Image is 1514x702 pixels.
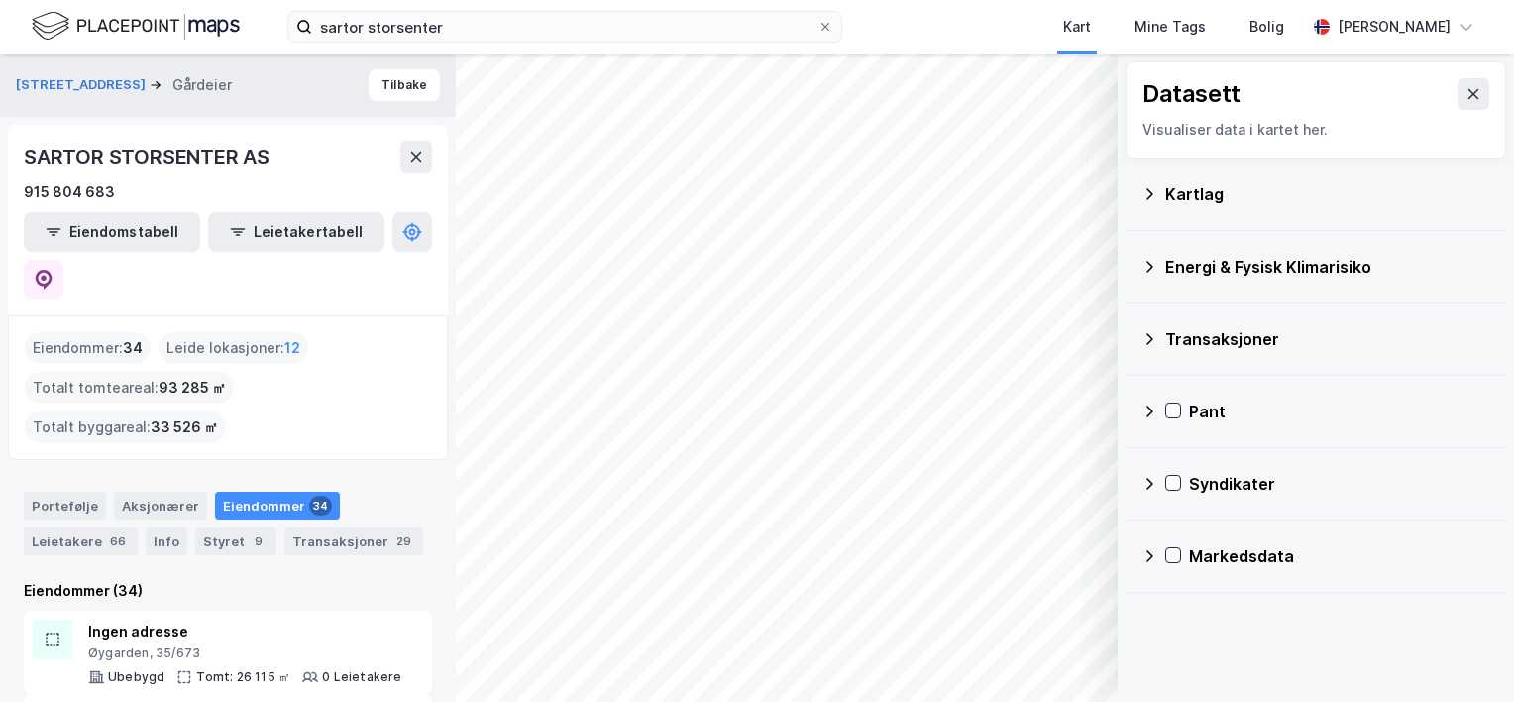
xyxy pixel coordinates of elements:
[24,492,106,520] div: Portefølje
[146,527,187,555] div: Info
[24,579,432,603] div: Eiendommer (34)
[208,212,384,252] button: Leietakertabell
[88,620,402,643] div: Ingen adresse
[249,531,269,551] div: 9
[151,415,218,439] span: 33 526 ㎡
[114,492,207,520] div: Aksjonærer
[196,669,290,685] div: Tomt: 26 115 ㎡
[1189,400,1490,423] div: Pant
[1142,78,1241,110] div: Datasett
[1338,15,1451,39] div: [PERSON_NAME]
[32,9,240,44] img: logo.f888ab2527a4732fd821a326f86c7f29.svg
[88,645,402,661] div: Øygarden, 35/673
[284,527,423,555] div: Transaksjoner
[369,69,440,101] button: Tilbake
[195,527,276,555] div: Styret
[24,141,273,173] div: SARTOR STORSENTER AS
[25,332,151,364] div: Eiendommer :
[1063,15,1091,39] div: Kart
[1165,182,1490,206] div: Kartlag
[24,527,138,555] div: Leietakere
[1415,607,1514,702] div: Kontrollprogram for chat
[1165,327,1490,351] div: Transaksjoner
[159,332,308,364] div: Leide lokasjoner :
[172,73,232,97] div: Gårdeier
[25,372,234,404] div: Totalt tomteareal :
[159,376,226,400] span: 93 285 ㎡
[1249,15,1284,39] div: Bolig
[1165,255,1490,279] div: Energi & Fysisk Klimarisiko
[312,12,817,42] input: Søk på adresse, matrikkel, gårdeiere, leietakere eller personer
[1142,118,1489,142] div: Visualiser data i kartet her.
[392,531,415,551] div: 29
[309,496,332,516] div: 34
[215,492,340,520] div: Eiendommer
[1189,544,1490,568] div: Markedsdata
[284,336,300,360] span: 12
[24,180,115,204] div: 915 804 683
[25,411,226,443] div: Totalt byggareal :
[123,336,143,360] span: 34
[1135,15,1206,39] div: Mine Tags
[1415,607,1514,702] iframe: Chat Widget
[322,669,401,685] div: 0 Leietakere
[106,531,130,551] div: 66
[1189,472,1490,496] div: Syndikater
[16,75,150,95] button: [STREET_ADDRESS]
[108,669,164,685] div: Ubebygd
[24,212,200,252] button: Eiendomstabell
